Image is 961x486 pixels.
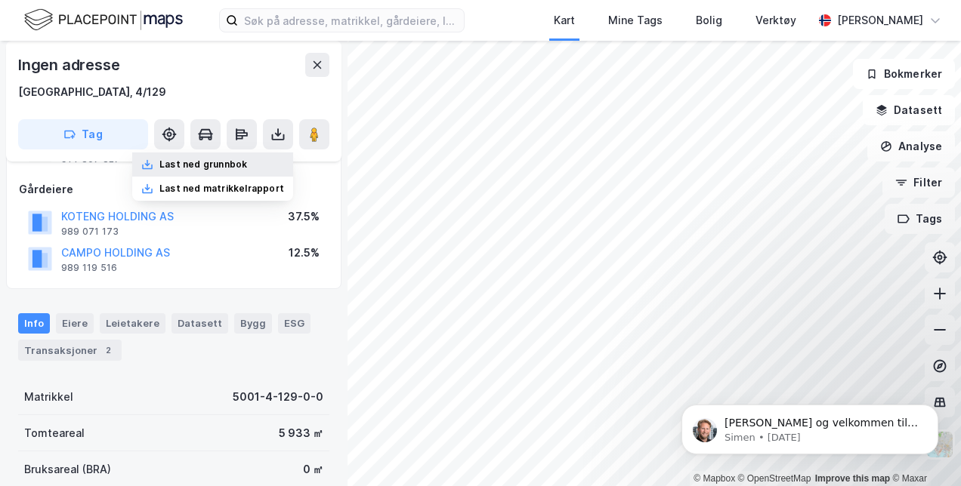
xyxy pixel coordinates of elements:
[18,340,122,361] div: Transaksjoner
[100,313,165,333] div: Leietakere
[885,204,955,234] button: Tags
[100,343,116,358] div: 2
[853,59,955,89] button: Bokmerker
[18,53,122,77] div: Ingen adresse
[159,158,247,171] div: Last ned grunnbok
[882,168,955,198] button: Filter
[659,373,961,478] iframe: Intercom notifications message
[288,208,320,226] div: 37.5%
[56,313,94,333] div: Eiere
[696,11,722,29] div: Bolig
[66,58,261,72] p: Message from Simen, sent 5d ago
[863,95,955,125] button: Datasett
[18,119,148,149] button: Tag
[233,388,323,406] div: 5001-4-129-0-0
[554,11,575,29] div: Kart
[24,7,183,33] img: logo.f888ab2527a4732fd821a326f86c7f29.svg
[608,11,663,29] div: Mine Tags
[234,313,272,333] div: Bygg
[24,424,85,442] div: Tomteareal
[867,131,955,161] button: Analyse
[18,313,50,333] div: Info
[815,473,890,484] a: Improve this map
[18,83,166,101] div: [GEOGRAPHIC_DATA], 4/129
[289,244,320,262] div: 12.5%
[279,424,323,442] div: 5 933 ㎡
[159,183,284,195] div: Last ned matrikkelrapport
[278,313,311,333] div: ESG
[171,313,228,333] div: Datasett
[837,11,923,29] div: [PERSON_NAME]
[61,262,117,274] div: 989 119 516
[238,9,464,32] input: Søk på adresse, matrikkel, gårdeiere, leietakere eller personer
[738,473,811,484] a: OpenStreetMap
[24,460,111,478] div: Bruksareal (BRA)
[694,473,735,484] a: Mapbox
[61,226,119,238] div: 989 071 173
[303,460,323,478] div: 0 ㎡
[19,180,329,198] div: Gårdeiere
[756,11,796,29] div: Verktøy
[24,388,73,406] div: Matrikkel
[66,44,259,116] span: [PERSON_NAME] og velkommen til Newsec Maps, [PERSON_NAME] det er du lurer på så er det bare å ta ...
